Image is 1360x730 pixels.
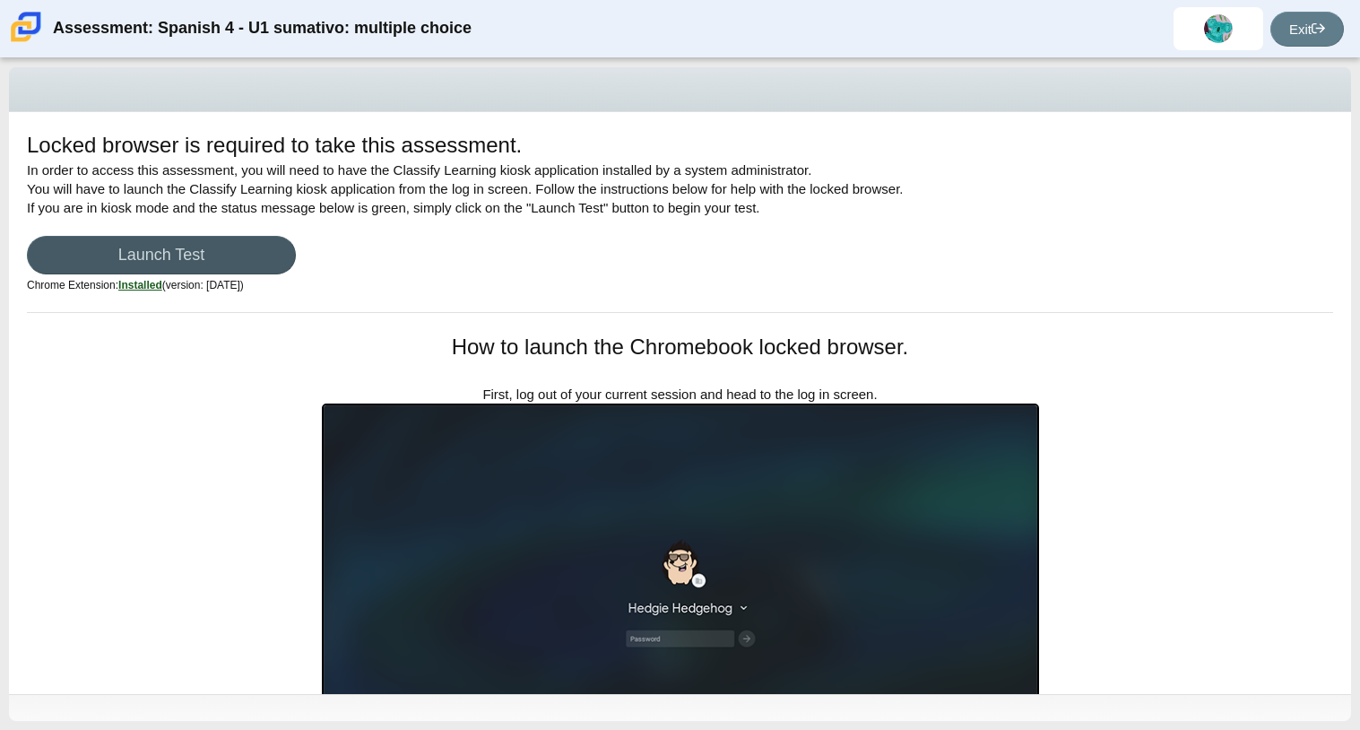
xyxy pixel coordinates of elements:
a: Exit [1270,12,1344,47]
img: Carmen School of Science & Technology [7,8,45,46]
small: Chrome Extension: [27,279,244,291]
span: (version: [DATE]) [118,279,244,291]
h1: How to launch the Chromebook locked browser. [322,332,1039,362]
div: Assessment: Spanish 4 - U1 sumativo: multiple choice [53,7,472,50]
u: Installed [118,279,162,291]
h1: Locked browser is required to take this assessment. [27,130,522,161]
a: Carmen School of Science & Technology [7,33,45,48]
img: kimberly.suarez.J3ig6a [1204,14,1233,43]
div: In order to access this assessment, you will need to have the Classify Learning kiosk application... [27,130,1333,312]
a: Launch Test [27,236,296,274]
